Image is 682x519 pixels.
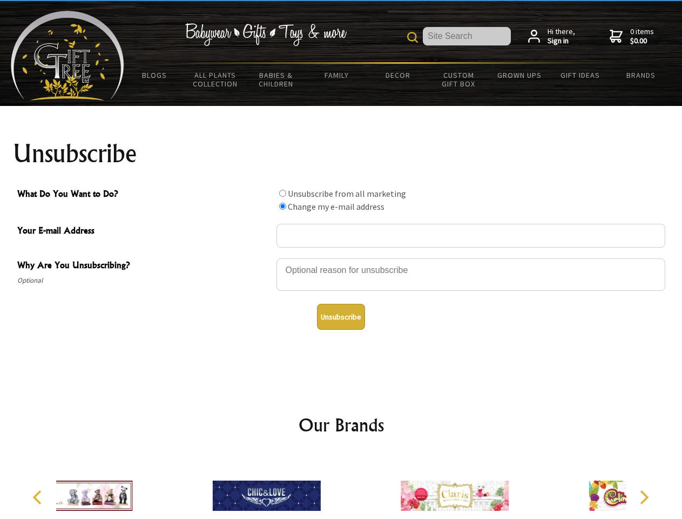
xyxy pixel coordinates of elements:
a: Decor [367,64,428,86]
label: Unsubscribe from all marketing [288,188,406,199]
span: Why Are You Unsubscribing? [17,258,271,274]
button: Previous [27,485,51,509]
a: Hi there,Sign in [528,27,575,46]
input: Your E-mail Address [276,224,665,248]
textarea: Why Are You Unsubscribing? [276,258,665,291]
img: Babyware - Gifts - Toys and more... [11,11,124,101]
a: Family [307,64,368,86]
span: Your E-mail Address [17,224,271,239]
a: Babies & Children [246,64,307,95]
a: All Plants Collection [185,64,246,95]
a: Grown Ups [489,64,550,86]
label: Change my e-mail address [288,201,384,212]
h2: Our Brands [22,412,661,438]
span: Hi there, [548,27,575,46]
a: 0 items$0.00 [610,27,654,46]
span: 0 items [630,26,654,46]
input: Site Search [423,27,511,45]
img: Babywear - Gifts - Toys & more [185,23,347,46]
a: Custom Gift Box [428,64,489,95]
a: BLOGS [124,64,185,86]
h1: Unsubscribe [13,141,670,167]
a: Gift Ideas [550,64,611,86]
button: Unsubscribe [317,304,365,330]
strong: $0.00 [630,36,654,46]
a: Brands [611,64,672,86]
button: Next [632,485,656,509]
span: What Do You Want to Do? [17,187,271,203]
input: What Do You Want to Do? [279,190,286,197]
input: What Do You Want to Do? [279,203,286,210]
span: Optional [17,274,271,287]
img: product search [407,32,418,43]
strong: Sign in [548,36,575,46]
